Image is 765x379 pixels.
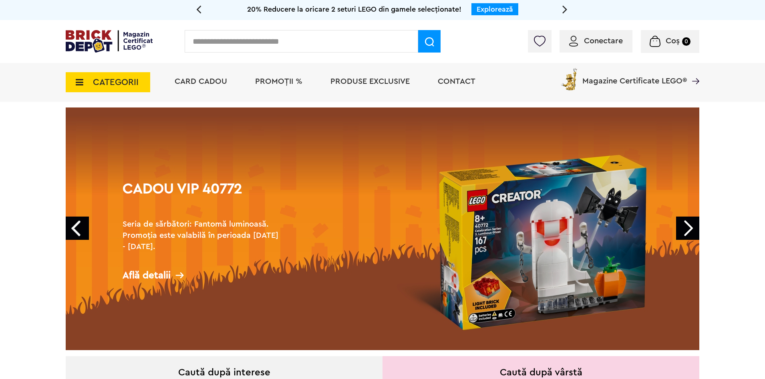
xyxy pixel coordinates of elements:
[175,77,227,85] a: Card Cadou
[438,77,475,85] a: Contact
[255,77,302,85] a: PROMOȚII %
[676,217,699,240] a: Next
[93,78,139,87] span: CATEGORII
[123,219,283,252] h2: Seria de sărbători: Fantomă luminoasă. Promoția este valabilă în perioada [DATE] - [DATE].
[477,6,513,13] a: Explorează
[582,67,687,85] span: Magazine Certificate LEGO®
[687,67,699,75] a: Magazine Certificate LEGO®
[66,107,699,350] a: Cadou VIP 40772Seria de sărbători: Fantomă luminoasă. Promoția este valabilă în perioada [DATE] -...
[66,217,89,240] a: Prev
[123,182,283,211] h1: Cadou VIP 40772
[584,37,623,45] span: Conectare
[247,6,461,13] span: 20% Reducere la oricare 2 seturi LEGO din gamele selecționate!
[569,37,623,45] a: Conectare
[682,37,691,46] small: 0
[666,37,680,45] span: Coș
[123,270,283,280] div: Află detalii
[330,77,410,85] a: Produse exclusive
